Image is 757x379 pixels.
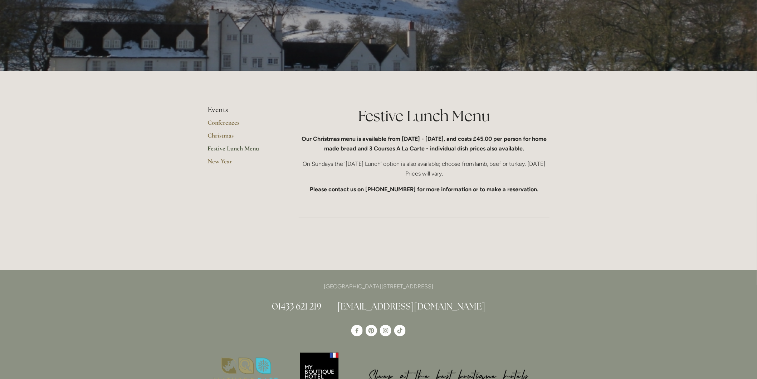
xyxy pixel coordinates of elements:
[351,325,363,336] a: Losehill House Hotel & Spa
[207,105,276,115] li: Events
[207,144,276,157] a: Festive Lunch Menu
[380,325,391,336] a: Instagram
[299,105,550,126] h1: Festive Lunch Menu
[272,301,321,312] a: 01433 621 219
[310,186,538,193] strong: Please contact us on [PHONE_NUMBER] for more information or to make a reservation.
[207,282,550,291] p: [GEOGRAPHIC_DATA][STREET_ADDRESS]
[337,301,485,312] a: [EMAIL_ADDRESS][DOMAIN_NAME]
[302,135,548,152] strong: Our Christmas menu is available from [DATE] - [DATE], and costs £45.00 per person for home made b...
[394,325,406,336] a: TikTok
[366,325,377,336] a: Pinterest
[207,119,276,131] a: Conferences
[207,157,276,170] a: New Year
[207,131,276,144] a: Christmas
[299,159,550,178] p: On Sundays the ‘[DATE] Lunch’ option is also available; choose from lamb, beef or turkey. [DATE] ...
